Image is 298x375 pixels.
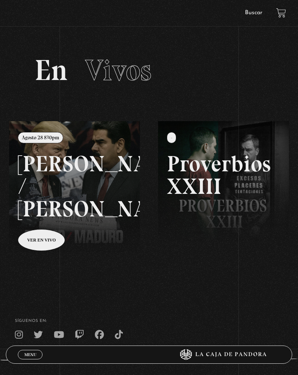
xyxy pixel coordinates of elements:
a: View your shopping cart [276,8,286,18]
span: Vivos [85,53,152,88]
span: Cerrar [22,359,39,364]
h4: SÍguenos en: [15,319,283,323]
h2: En [35,56,263,85]
a: Buscar [245,10,262,16]
span: Menu [24,352,36,357]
